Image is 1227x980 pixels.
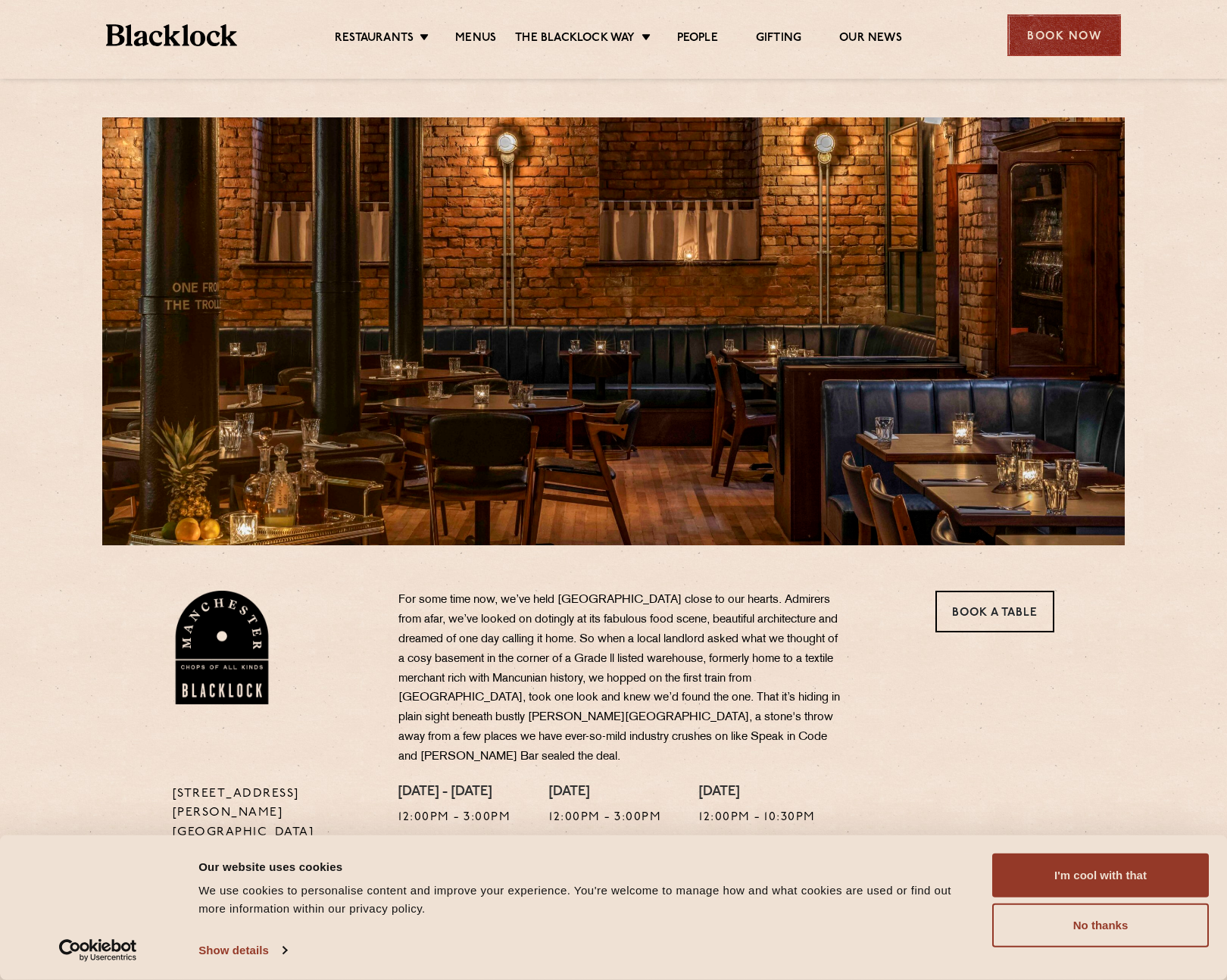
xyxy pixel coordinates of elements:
[398,591,845,767] p: For some time now, we’ve held [GEOGRAPHIC_DATA] close to our hearts. Admirers from afar, we’ve lo...
[515,31,635,48] a: The Blacklock Way
[699,808,816,828] p: 12:00pm - 10:30pm
[935,591,1054,632] a: Book a Table
[198,939,286,962] a: Show details
[756,31,801,48] a: Gifting
[699,785,816,801] h4: [DATE]
[549,808,661,828] p: 12:00pm - 3:00pm
[198,882,958,918] div: We use cookies to personalise content and improve your experience. You're welcome to manage how a...
[32,939,164,962] a: Usercentrics Cookiebot - opens in a new window
[1007,14,1121,56] div: Book Now
[455,31,496,48] a: Menus
[198,857,958,875] div: Our website uses cookies
[839,31,902,48] a: Our News
[992,904,1209,947] button: No thanks
[398,808,511,828] p: 12:00pm - 3:00pm
[173,591,272,704] img: BL_Manchester_Logo-bleed.png
[335,31,414,48] a: Restaurants
[549,785,661,801] h4: [DATE]
[106,24,237,46] img: BL_Textured_Logo-footer-cropped.svg
[173,785,376,863] p: [STREET_ADDRESS][PERSON_NAME] [GEOGRAPHIC_DATA] M2 5GB
[992,854,1209,897] button: I'm cool with that
[677,31,718,48] a: People
[398,785,511,801] h4: [DATE] - [DATE]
